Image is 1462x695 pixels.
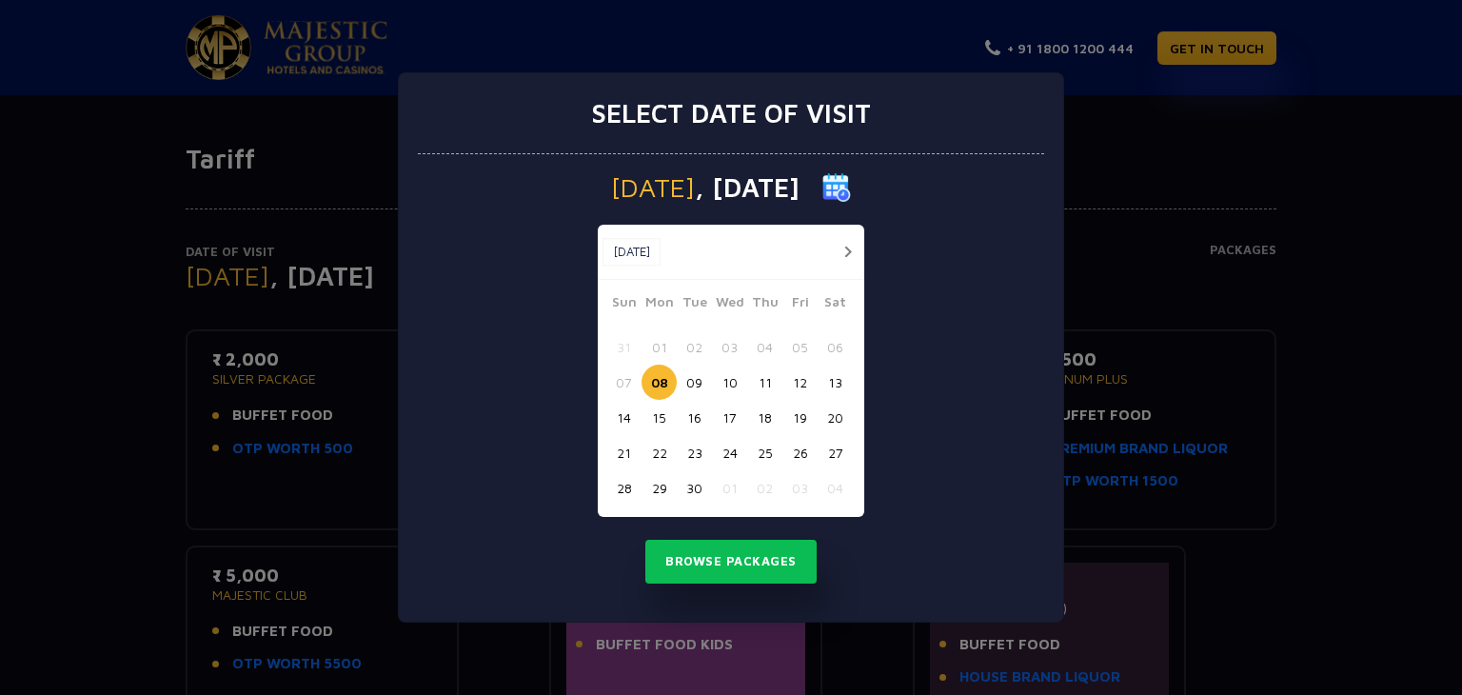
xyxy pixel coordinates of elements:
[606,329,642,365] button: 31
[611,174,695,201] span: [DATE]
[603,238,661,267] button: [DATE]
[747,470,782,506] button: 02
[591,97,871,129] h3: Select date of visit
[642,329,677,365] button: 01
[782,329,818,365] button: 05
[747,365,782,400] button: 11
[606,291,642,318] span: Sun
[606,365,642,400] button: 07
[712,470,747,506] button: 01
[818,470,853,506] button: 04
[782,470,818,506] button: 03
[712,291,747,318] span: Wed
[818,400,853,435] button: 20
[782,365,818,400] button: 12
[712,400,747,435] button: 17
[642,291,677,318] span: Mon
[695,174,800,201] span: , [DATE]
[747,435,782,470] button: 25
[645,540,817,584] button: Browse Packages
[782,400,818,435] button: 19
[606,400,642,435] button: 14
[642,400,677,435] button: 15
[818,291,853,318] span: Sat
[747,329,782,365] button: 04
[782,435,818,470] button: 26
[818,435,853,470] button: 27
[712,365,747,400] button: 10
[642,470,677,506] button: 29
[677,435,712,470] button: 23
[642,365,677,400] button: 08
[677,291,712,318] span: Tue
[677,329,712,365] button: 02
[677,365,712,400] button: 09
[712,435,747,470] button: 24
[606,435,642,470] button: 21
[712,329,747,365] button: 03
[818,329,853,365] button: 06
[642,435,677,470] button: 22
[818,365,853,400] button: 13
[747,291,782,318] span: Thu
[782,291,818,318] span: Fri
[747,400,782,435] button: 18
[822,173,851,202] img: calender icon
[677,400,712,435] button: 16
[606,470,642,506] button: 28
[677,470,712,506] button: 30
